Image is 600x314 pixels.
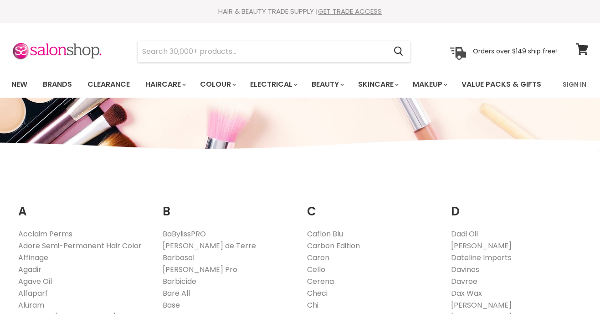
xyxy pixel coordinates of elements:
[5,75,34,94] a: New
[18,241,142,251] a: Adore Semi-Permanent Hair Color
[36,75,79,94] a: Brands
[451,229,478,239] a: Dadi Oil
[163,241,256,251] a: [PERSON_NAME] de Terre
[307,264,325,275] a: Cello
[451,264,479,275] a: Davines
[18,276,52,287] a: Agave Oil
[307,288,328,298] a: Checi
[451,300,512,310] a: [PERSON_NAME]
[307,252,329,263] a: Caron
[18,229,72,239] a: Acclaim Perms
[5,71,553,98] ul: Main menu
[18,264,41,275] a: Agadir
[307,190,438,221] h2: C
[163,276,196,287] a: Barbicide
[305,75,349,94] a: Beauty
[451,288,482,298] a: Dax Wax
[193,75,241,94] a: Colour
[163,288,190,298] a: Bare All
[243,75,303,94] a: Electrical
[18,252,48,263] a: Affinage
[451,241,512,251] a: [PERSON_NAME]
[307,241,360,251] a: Carbon Edition
[351,75,404,94] a: Skincare
[18,300,44,310] a: Aluram
[137,41,411,63] form: Product
[163,264,237,275] a: [PERSON_NAME] Pro
[451,190,582,221] h2: D
[307,300,318,310] a: Chi
[557,75,592,94] a: Sign In
[318,6,382,16] a: GET TRADE ACCESS
[163,300,180,310] a: Base
[455,75,548,94] a: Value Packs & Gifts
[163,190,293,221] h2: B
[451,252,512,263] a: Dateline Imports
[473,47,558,55] p: Orders over $149 ship free!
[138,75,191,94] a: Haircare
[18,288,48,298] a: Alfaparf
[18,190,149,221] h2: A
[307,229,343,239] a: Caflon Blu
[451,276,477,287] a: Davroe
[81,75,137,94] a: Clearance
[138,41,386,62] input: Search
[386,41,410,62] button: Search
[307,276,334,287] a: Cerena
[163,229,206,239] a: BaBylissPRO
[406,75,453,94] a: Makeup
[163,252,195,263] a: Barbasol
